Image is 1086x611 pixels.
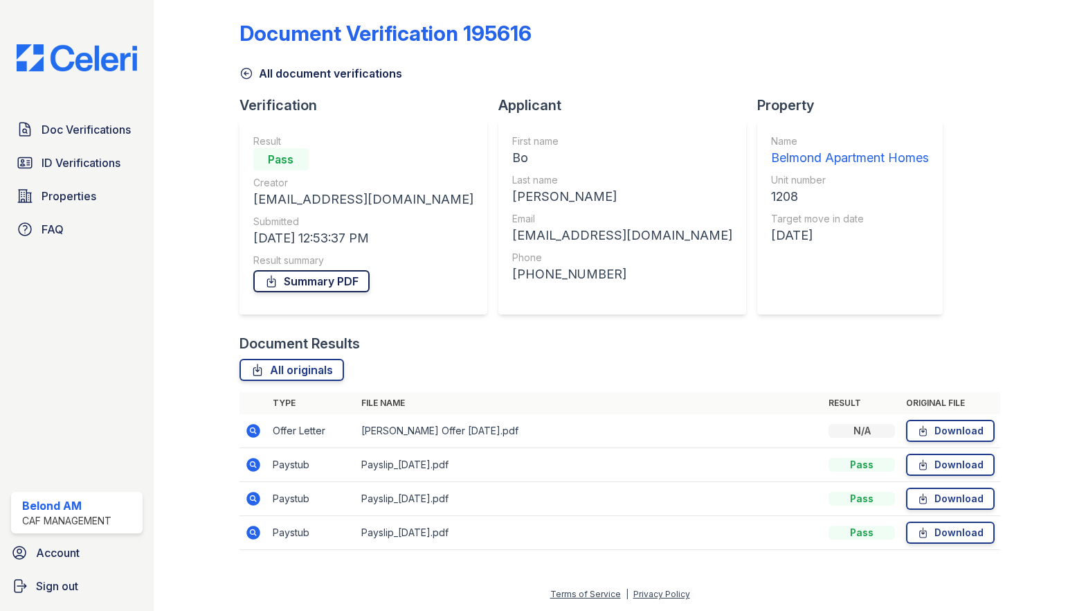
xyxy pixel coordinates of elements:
[757,96,954,115] div: Property
[42,221,64,238] span: FAQ
[253,176,473,190] div: Creator
[6,572,148,600] a: Sign out
[771,187,929,206] div: 1208
[512,187,732,206] div: [PERSON_NAME]
[42,154,120,171] span: ID Verifications
[498,96,757,115] div: Applicant
[771,226,929,245] div: [DATE]
[901,392,1000,414] th: Original file
[6,539,148,567] a: Account
[253,270,370,292] a: Summary PDF
[22,497,111,514] div: Belond AM
[253,229,473,248] div: [DATE] 12:53:37 PM
[512,226,732,245] div: [EMAIL_ADDRESS][DOMAIN_NAME]
[239,359,344,381] a: All originals
[356,414,824,448] td: [PERSON_NAME] Offer [DATE].pdf
[36,578,78,594] span: Sign out
[512,265,732,284] div: [PHONE_NUMBER]
[771,148,929,168] div: Belmond Apartment Homes
[253,134,473,148] div: Result
[771,134,929,148] div: Name
[829,424,895,438] div: N/A
[267,448,356,482] td: Paystub
[512,251,732,265] div: Phone
[829,458,895,472] div: Pass
[356,392,824,414] th: File name
[253,190,473,209] div: [EMAIL_ADDRESS][DOMAIN_NAME]
[11,116,143,143] a: Doc Verifications
[356,516,824,550] td: Payslip_[DATE].pdf
[356,448,824,482] td: Payslip_[DATE].pdf
[42,121,131,138] span: Doc Verifications
[11,149,143,177] a: ID Verifications
[239,334,360,353] div: Document Results
[512,212,732,226] div: Email
[906,488,995,510] a: Download
[267,392,356,414] th: Type
[633,589,690,599] a: Privacy Policy
[239,21,532,46] div: Document Verification 195616
[771,173,929,187] div: Unit number
[267,414,356,448] td: Offer Letter
[829,492,895,506] div: Pass
[6,44,148,71] img: CE_Logo_Blue-a8612792a0a2168367f1c8372b55b34899dd931a85d93a1a3d3e32e68fde9ad4.png
[42,188,96,204] span: Properties
[512,134,732,148] div: First name
[11,182,143,210] a: Properties
[771,212,929,226] div: Target move in date
[36,544,80,561] span: Account
[22,514,111,528] div: CAF Management
[11,215,143,243] a: FAQ
[253,148,309,170] div: Pass
[239,65,402,82] a: All document verifications
[626,589,628,599] div: |
[906,522,995,544] a: Download
[550,589,621,599] a: Terms of Service
[771,134,929,168] a: Name Belmond Apartment Homes
[906,454,995,476] a: Download
[253,215,473,229] div: Submitted
[356,482,824,516] td: Payslip_[DATE].pdf
[239,96,498,115] div: Verification
[829,526,895,540] div: Pass
[512,173,732,187] div: Last name
[267,482,356,516] td: Paystub
[267,516,356,550] td: Paystub
[512,148,732,168] div: Bo
[906,420,995,442] a: Download
[253,254,473,267] div: Result summary
[823,392,901,414] th: Result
